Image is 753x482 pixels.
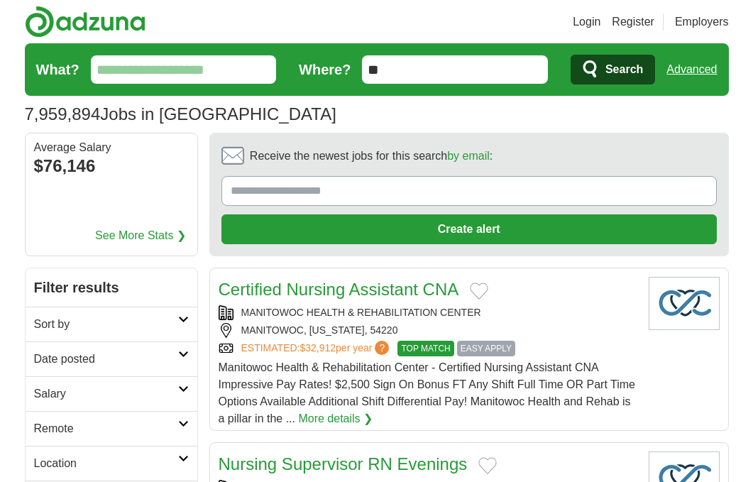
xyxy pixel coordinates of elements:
[25,104,336,124] h1: Jobs in [GEOGRAPHIC_DATA]
[571,55,655,84] button: Search
[219,323,637,338] div: MANITOWOC, [US_STATE], 54220
[34,385,178,402] h2: Salary
[219,361,636,425] span: Manitowoc Health & Rehabilitation Center - Certified Nursing Assistant CNA Impressive Pay Rates! ...
[470,283,488,300] button: Add to favorite jobs
[241,341,392,356] a: ESTIMATED:$32,912per year?
[397,341,454,356] span: TOP MATCH
[250,148,493,165] span: Receive the newest jobs for this search :
[34,351,178,368] h2: Date posted
[298,410,373,427] a: More details ❯
[612,13,654,31] a: Register
[447,150,490,162] a: by email
[605,55,643,84] span: Search
[221,214,717,244] button: Create alert
[34,455,178,472] h2: Location
[26,376,197,411] a: Salary
[666,55,717,84] a: Advanced
[25,6,145,38] img: Adzuna logo
[219,280,459,299] a: Certified Nursing Assistant CNA
[375,341,389,355] span: ?
[573,13,600,31] a: Login
[25,102,101,127] span: 7,959,894
[95,227,186,244] a: See More Stats ❯
[34,420,178,437] h2: Remote
[34,142,189,153] div: Average Salary
[675,13,729,31] a: Employers
[26,446,197,481] a: Location
[299,59,351,80] label: Where?
[26,307,197,341] a: Sort by
[26,341,197,376] a: Date posted
[649,277,720,330] img: Company logo
[26,268,197,307] h2: Filter results
[219,305,637,320] div: MANITOWOC HEALTH & REHABILITATION CENTER
[26,411,197,446] a: Remote
[34,153,189,179] div: $76,146
[36,59,79,80] label: What?
[457,341,515,356] span: EASY APPLY
[478,457,497,474] button: Add to favorite jobs
[299,342,336,354] span: $32,912
[34,316,178,333] h2: Sort by
[219,454,468,473] a: Nursing Supervisor RN Evenings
